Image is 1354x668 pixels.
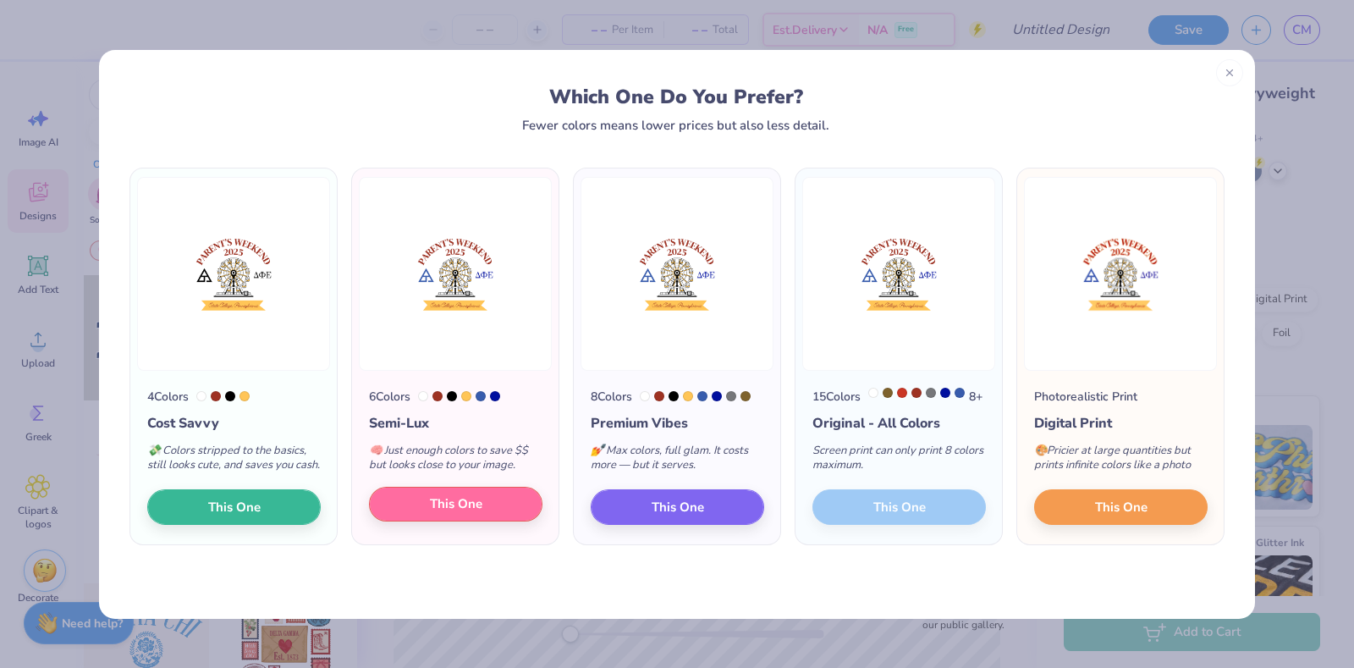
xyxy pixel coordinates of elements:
div: Photorealistic Print [1034,388,1137,406]
div: 8 Colors [591,388,632,406]
div: White [196,391,206,401]
div: White [418,391,428,401]
div: Blue 072 C [712,391,722,401]
div: Max colors, full glam. It costs more — but it serves. [591,433,764,489]
span: This One [652,497,704,516]
button: This One [147,489,321,525]
div: Black [669,391,679,401]
span: 💸 [147,443,161,458]
div: 7560 C [883,388,893,398]
div: 7560 C [740,391,751,401]
div: Cost Savvy [147,413,321,433]
img: 4 color option [137,177,330,371]
div: White [640,391,650,401]
img: Photorealistic preview [1024,177,1217,371]
div: White [868,388,878,398]
div: Black [447,391,457,401]
div: Semi-Lux [369,413,542,433]
div: Premium Vibes [591,413,764,433]
button: This One [1034,489,1208,525]
button: This One [369,487,542,522]
div: Black [225,391,235,401]
div: Just enough colors to save $$ but looks close to your image. [369,433,542,489]
div: 7455 C [955,388,965,398]
button: This One [591,489,764,525]
div: 135 C [239,391,250,401]
span: 🎨 [1034,443,1048,458]
span: This One [430,494,482,514]
div: 135 C [683,391,693,401]
div: Original - All Colors [812,413,986,433]
span: This One [1095,497,1148,516]
div: 7455 C [697,391,707,401]
div: 8 + [868,388,982,406]
div: 484 C [911,388,922,398]
div: Screen print can only print 8 colors maximum. [812,433,986,489]
div: Blue 072 C [490,391,500,401]
div: Digital Print [1034,413,1208,433]
div: 484 C [432,391,443,401]
div: Fewer colors means lower prices but also less detail. [522,119,829,132]
div: Blue 072 C [940,388,950,398]
div: 7455 C [476,391,486,401]
img: 8 color option [581,177,773,371]
div: Which One Do You Prefer? [146,86,1208,108]
span: This One [208,497,261,516]
div: 484 C [211,391,221,401]
div: 7626 C [897,388,907,398]
img: 6 color option [359,177,552,371]
div: 135 C [461,391,471,401]
div: Cool Gray 9 C [926,388,936,398]
div: Cool Gray 9 C [726,391,736,401]
span: 🧠 [369,443,383,458]
span: 💅 [591,443,604,458]
div: 6 Colors [369,388,410,406]
div: Colors stripped to the basics, still looks cute, and saves you cash. [147,433,321,489]
div: 4 Colors [147,388,189,406]
div: 484 C [654,391,664,401]
img: 15 color option [802,177,995,371]
div: Pricier at large quantities but prints infinite colors like a photo [1034,433,1208,489]
div: 15 Colors [812,388,861,406]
